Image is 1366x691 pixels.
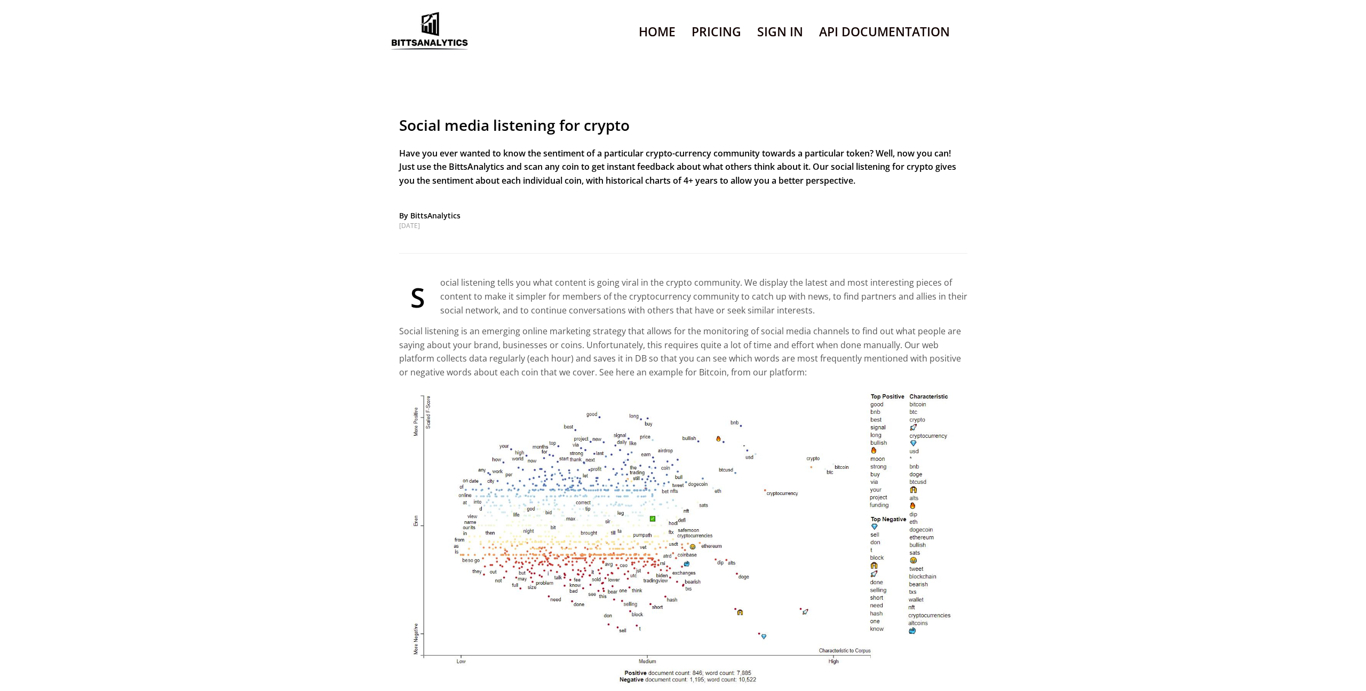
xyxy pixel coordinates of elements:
[399,147,967,188] p: Have you ever wanted to know the sentiment of a particular crypto-currency community towards a pa...
[757,18,803,45] a: Sign In
[692,18,741,45] a: Pricing
[399,115,967,136] h1: Social media listening for crypto
[819,18,950,45] a: API Documentation
[399,276,436,319] span: S
[399,221,967,231] span: [DATE]
[639,18,676,45] a: Home
[399,210,967,221] h4: By BittsAnalytics
[399,276,967,317] p: ocial listening tells you what content is going viral in the crypto community. We display the lat...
